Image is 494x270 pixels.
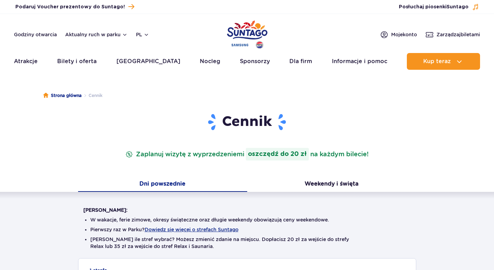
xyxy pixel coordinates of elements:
strong: oszczędź do 20 zł [246,148,309,160]
h1: Cennik [83,113,411,131]
a: Park of Poland [227,17,267,50]
a: Bilety i oferta [57,53,97,70]
li: [PERSON_NAME] ile stref wybrać? Możesz zmienić zdanie na miejscu. Dopłacisz 20 zł za wejście do s... [90,236,404,250]
p: Zaplanuj wizytę z wyprzedzeniem na każdym bilecie! [124,148,370,160]
li: W wakacje, ferie zimowe, okresy świąteczne oraz długie weekendy obowiązują ceny weekendowe. [90,216,404,223]
button: Kup teraz [407,53,480,70]
span: Zarządzaj biletami [436,31,480,38]
a: Atrakcje [14,53,38,70]
button: Dni powszednie [78,177,247,192]
a: Podaruj Voucher prezentowy do Suntago! [15,2,134,12]
button: Posłuchaj piosenkiSuntago [399,3,479,10]
span: Kup teraz [423,58,451,65]
span: Suntago [447,5,469,9]
span: Posłuchaj piosenki [399,3,469,10]
span: Podaruj Voucher prezentowy do Suntago! [15,3,125,10]
li: Pierwszy raz w Parku? [90,226,404,233]
a: Godziny otwarcia [14,31,57,38]
button: Aktualny ruch w parku [65,32,128,37]
a: Informacje i pomoc [332,53,387,70]
span: Moje konto [391,31,417,38]
button: Dowiedz się więcej o strefach Suntago [145,227,238,232]
strong: [PERSON_NAME]: [83,207,128,213]
button: pl [136,31,149,38]
li: Cennik [82,92,102,99]
a: Sponsorzy [240,53,270,70]
a: Zarządzajbiletami [425,30,480,39]
a: Nocleg [200,53,220,70]
a: Strona główna [43,92,82,99]
a: Dla firm [289,53,312,70]
a: Mojekonto [380,30,417,39]
a: [GEOGRAPHIC_DATA] [116,53,180,70]
button: Weekendy i święta [247,177,416,192]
